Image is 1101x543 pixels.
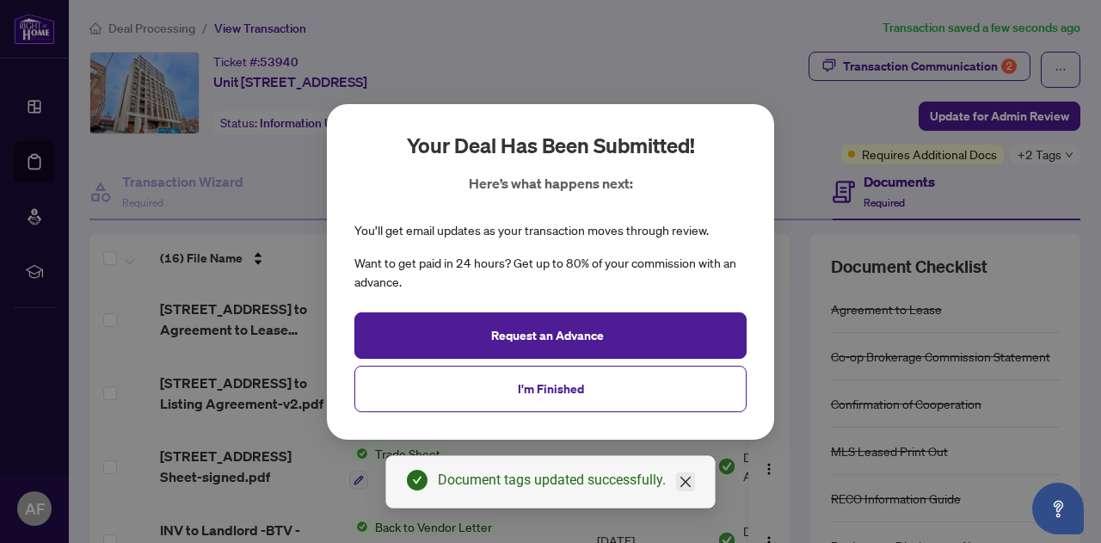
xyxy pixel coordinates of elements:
button: Open asap [1032,483,1084,534]
span: close [679,475,692,489]
button: Request an Advance [354,312,747,358]
a: Close [676,472,695,491]
p: Here’s what happens next: [469,173,633,194]
div: Document tags updated successfully. [438,470,694,491]
button: I'm Finished [354,365,747,411]
span: check-circle [407,470,427,491]
span: Request an Advance [491,321,604,349]
div: Want to get paid in 24 hours? Get up to 80% of your commission with an advance. [354,254,747,292]
div: You’ll get email updates as your transaction moves through review. [354,221,709,240]
h2: Your deal has been submitted! [407,132,695,159]
span: I'm Finished [518,374,584,402]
